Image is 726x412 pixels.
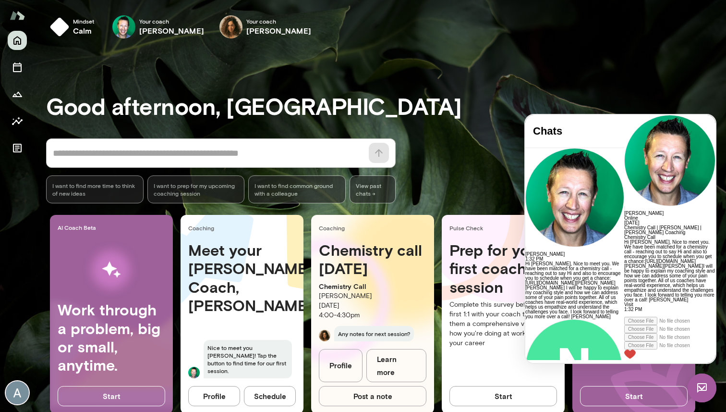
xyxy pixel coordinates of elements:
[188,367,200,378] img: Brian Lawrence Lawrence
[46,175,144,203] div: I want to find more time to think of new ideas
[69,239,154,300] img: AI Workflows
[8,138,27,158] button: Documents
[99,202,190,210] div: Attach video
[319,291,426,301] p: [PERSON_NAME]
[112,15,135,38] img: Brian Lawrence
[319,241,426,278] h4: Chemistry call [DATE]
[319,282,426,291] p: Chemistry Call
[58,386,165,406] button: Start
[319,330,330,341] img: Najla
[366,349,426,382] a: Learn more
[58,224,169,231] span: AI Coach Beta
[350,175,396,203] span: View past chats ->
[58,300,165,375] h4: Work through a problem, big or small, anytime.
[254,182,339,197] span: I want to find common ground with a colleague
[248,175,346,203] div: I want to find common ground with a colleague
[10,6,25,25] img: Mento
[8,85,27,104] button: Growth Plan
[139,17,204,25] span: Your coach
[99,105,114,111] span: [DATE]
[46,12,102,42] button: Mindsetcalm
[188,386,240,406] button: Profile
[580,386,688,406] button: Start
[106,12,211,42] div: Brian LawrenceYour coach[PERSON_NAME]
[99,144,178,154] a: [URL][DOMAIN_NAME][PERSON_NAME][PERSON_NAME]
[334,326,414,341] span: Any notes for next session?
[147,175,245,203] div: I want to prep for my upcoming coaching session
[99,100,113,106] span: Online
[204,340,292,378] span: Nice to meet you [PERSON_NAME]! Tap the button to find time for our first session.
[213,12,318,42] div: Najla ElmachtoubYour coach[PERSON_NAME]
[319,301,426,311] p: [DATE]
[188,224,300,232] span: Coaching
[99,226,190,235] div: Attach file
[449,386,557,406] button: Start
[99,235,190,244] div: Live Reaction
[449,224,546,232] span: Pulse Check
[99,192,117,197] span: 1:32 PM
[449,241,557,296] h4: Prep for your first coaching session
[319,386,426,406] button: Post a note
[99,110,176,120] span: Chemistry Call | [PERSON_NAME] | [PERSON_NAME] Coaching
[73,17,94,25] span: Mindset
[219,15,242,38] img: Najla Elmachtoub
[99,120,130,125] span: Chemistry Call
[154,182,239,197] span: I want to prep for my upcoming coaching session
[99,210,190,218] div: Attach audio
[8,112,27,131] button: Insights
[99,96,190,101] h6: [PERSON_NAME]
[319,311,426,320] p: 4:00 - 4:30pm
[8,58,27,77] button: Sessions
[99,187,108,192] a: Visit
[449,300,557,348] p: Complete this survey before your first 1:1 with your coach to give them a comprehensive view on h...
[139,25,204,37] h6: [PERSON_NAME]
[73,25,94,37] h6: calm
[6,381,29,404] img: Akarsh Khatagalli
[99,218,190,226] div: Attach image
[99,125,190,187] p: Hi [PERSON_NAME], Nice to meet you. We have been matched for a chemistry call - reaching out to s...
[50,17,69,37] img: mindset
[52,182,137,197] span: I want to find more time to think of new ideas
[319,224,430,232] span: Coaching
[188,241,296,315] h4: Meet your [PERSON_NAME] Coach, [PERSON_NAME]
[319,349,363,382] a: Profile
[244,386,296,406] button: Schedule
[99,235,110,244] img: heart
[246,25,311,37] h6: [PERSON_NAME]
[8,10,91,23] h4: Chats
[246,17,311,25] span: Your coach
[46,92,726,119] h3: Good afternoon, [GEOGRAPHIC_DATA]
[8,31,27,50] button: Home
